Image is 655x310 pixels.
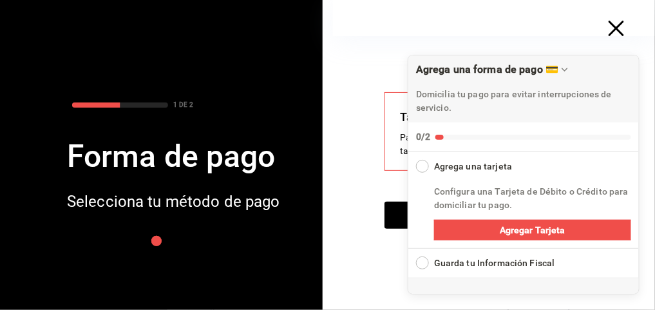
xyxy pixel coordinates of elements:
div: Agrega una forma de pago 💳 [408,55,640,295]
div: 0/2 [416,130,430,144]
div: Agrega una tarjeta [434,160,512,173]
button: Expand Checklist [408,249,639,278]
div: Guarda tu Información Fiscal [434,257,555,270]
div: Tarjeta de crédito y débito [401,108,581,126]
p: Configura una Tarjeta de Débito o Crédito para domiciliar tu pago. [434,185,631,212]
div: 1 DE 2 [173,100,193,110]
div: Forma de pago [67,133,280,180]
div: Pago domiciliado con cualquiera de tus tarjetas de crédito y débito [401,131,581,158]
span: Agregar Tarjeta [500,224,565,237]
div: Agrega una forma de pago 💳 [416,63,558,75]
button: Collapse Checklist [408,55,639,151]
button: Siguiente [384,202,521,229]
p: Domicilia tu pago para evitar interrupciones de servicio. [416,88,631,115]
div: Selecciona tu método de pago [67,190,280,213]
div: Drag to move checklist [408,55,639,122]
button: Collapse Checklist [408,152,639,173]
